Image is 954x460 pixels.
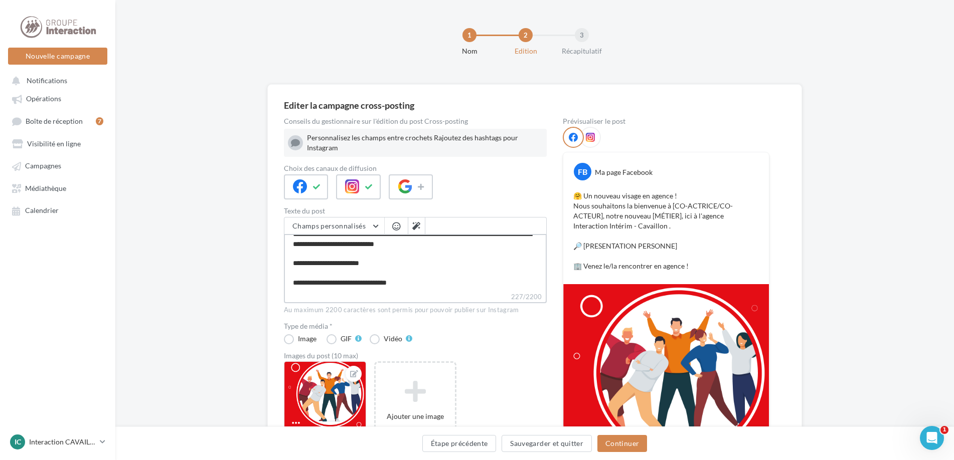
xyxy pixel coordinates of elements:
div: 7 [96,117,103,125]
iframe: Intercom live chat [920,426,944,450]
button: Sauvegarder et quitter [502,435,592,452]
a: Campagnes [6,156,109,174]
a: Opérations [6,89,109,107]
a: Calendrier [6,201,109,219]
div: 3 [575,28,589,42]
div: FB [574,163,591,180]
div: 1 [462,28,476,42]
div: Vidéo [384,335,402,342]
div: Récapitulatif [550,46,614,56]
div: 2 [519,28,533,42]
div: Conseils du gestionnaire sur l'édition du post Cross-posting [284,118,547,125]
a: Boîte de réception7 [6,112,109,130]
div: Image [298,335,316,342]
div: Images du post (10 max) [284,352,547,359]
div: Nom [437,46,502,56]
a: Visibilité en ligne [6,134,109,152]
span: IC [15,437,21,447]
button: Étape précédente [422,435,497,452]
p: 🤗 Un nouveau visage en agence ! Nous souhaitons la bienvenue à [CO-ACTRICE/CO-ACTEUR], notre nouv... [573,191,759,271]
label: Type de média * [284,323,547,330]
button: Nouvelle campagne [8,48,107,65]
a: IC Interaction CAVAILLON [8,432,107,451]
div: Au maximum 2200 caractères sont permis pour pouvoir publier sur Instagram [284,306,547,315]
div: Prévisualiser le post [563,118,769,125]
div: GIF [341,335,352,342]
span: 1 [940,426,948,434]
span: Calendrier [25,206,59,215]
span: Champs personnalisés [292,221,366,230]
span: Notifications [27,76,67,85]
a: Médiathèque [6,179,109,197]
div: Ma page Facebook [595,167,653,177]
span: Visibilité en ligne [27,139,81,148]
span: Boîte de réception [26,117,83,125]
div: Personnalisez les champs entre crochets Rajoutez des hashtags pour Instagram [307,133,543,153]
span: Opérations [26,95,61,103]
p: Interaction CAVAILLON [29,437,96,447]
button: Champs personnalisés [284,217,384,235]
div: Editer la campagne cross-posting [284,101,414,110]
label: 227/2200 [284,292,547,303]
span: Campagnes [25,162,61,170]
button: Continuer [597,435,647,452]
label: Texte du post [284,207,547,214]
div: Edition [494,46,558,56]
label: Choix des canaux de diffusion [284,165,547,172]
span: Médiathèque [25,184,66,192]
